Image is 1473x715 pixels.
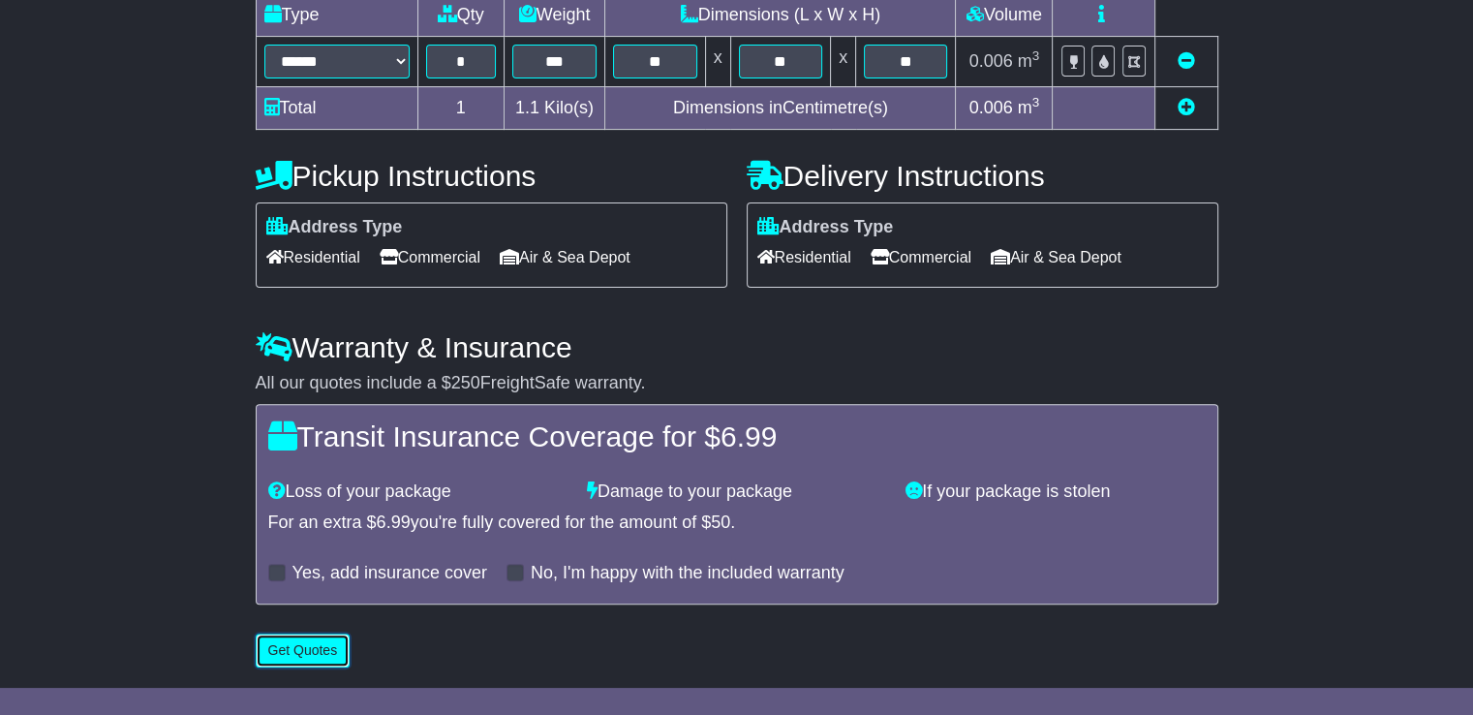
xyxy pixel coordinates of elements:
span: 6.99 [377,513,411,532]
span: Residential [266,242,360,272]
span: 6.99 [721,420,777,452]
a: Remove this item [1178,51,1195,71]
span: Air & Sea Depot [991,242,1121,272]
td: x [831,36,856,86]
span: 0.006 [969,98,1013,117]
span: Residential [757,242,851,272]
label: No, I'm happy with the included warranty [531,563,844,584]
td: x [705,36,730,86]
div: Damage to your package [577,482,896,503]
label: Address Type [757,217,894,238]
a: Add new item [1178,98,1195,117]
div: For an extra $ you're fully covered for the amount of $ . [268,513,1206,534]
h4: Warranty & Insurance [256,331,1218,363]
td: Total [256,86,417,129]
span: Commercial [380,242,480,272]
div: Loss of your package [259,482,577,503]
td: 1 [417,86,504,129]
span: 250 [451,373,480,392]
span: 0.006 [969,51,1013,71]
sup: 3 [1032,95,1040,109]
h4: Delivery Instructions [747,160,1218,192]
span: Commercial [871,242,971,272]
span: 50 [711,513,730,532]
td: Kilo(s) [504,86,604,129]
span: Air & Sea Depot [500,242,630,272]
label: Address Type [266,217,403,238]
div: All our quotes include a $ FreightSafe warranty. [256,373,1218,394]
span: m [1018,51,1040,71]
span: 1.1 [515,98,539,117]
div: If your package is stolen [896,482,1214,503]
td: Dimensions in Centimetre(s) [605,86,956,129]
sup: 3 [1032,48,1040,63]
button: Get Quotes [256,634,351,668]
label: Yes, add insurance cover [292,563,487,584]
h4: Pickup Instructions [256,160,727,192]
h4: Transit Insurance Coverage for $ [268,420,1206,452]
span: m [1018,98,1040,117]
